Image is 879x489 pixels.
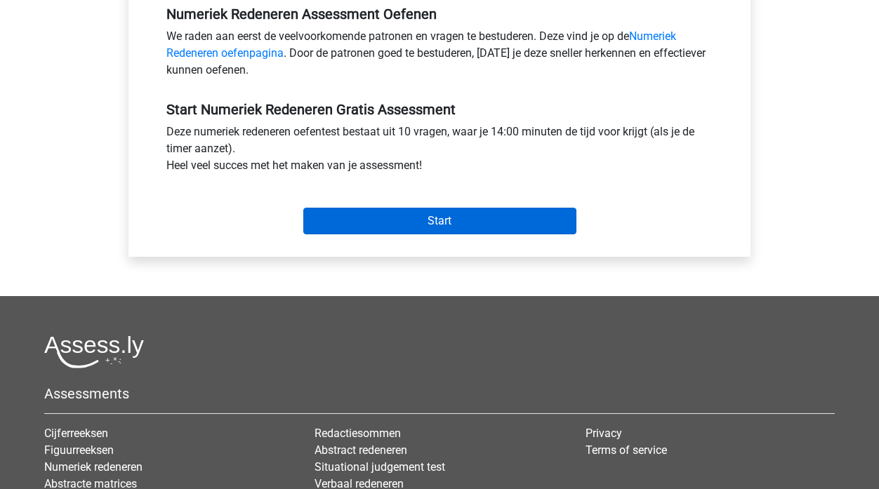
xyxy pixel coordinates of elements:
h5: Assessments [44,385,835,402]
h5: Numeriek Redeneren Assessment Oefenen [166,6,713,22]
a: Figuurreeksen [44,443,114,457]
a: Terms of service [586,443,667,457]
a: Cijferreeksen [44,427,108,440]
div: We raden aan eerst de veelvoorkomende patronen en vragen te bestuderen. Deze vind je op de . Door... [156,28,723,84]
a: Situational judgement test [315,460,445,474]
div: Deze numeriek redeneren oefentest bestaat uit 10 vragen, waar je 14:00 minuten de tijd voor krijg... [156,123,723,180]
h5: Start Numeriek Redeneren Gratis Assessment [166,101,713,118]
a: Redactiesommen [315,427,401,440]
a: Abstract redeneren [315,443,407,457]
a: Numeriek redeneren [44,460,143,474]
img: Assessly logo [44,335,144,368]
a: Privacy [586,427,622,440]
input: Start [303,208,576,234]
